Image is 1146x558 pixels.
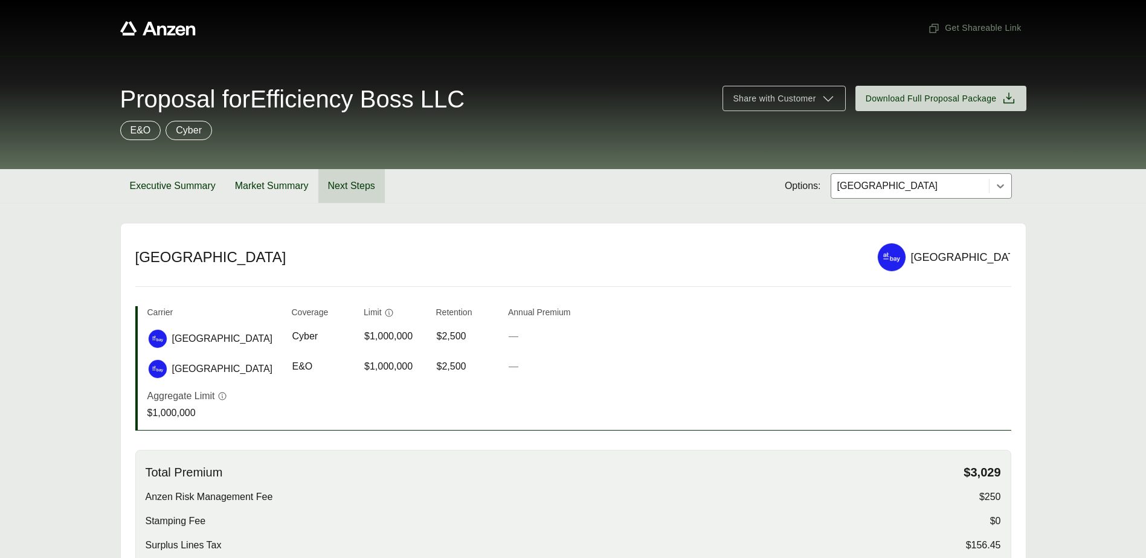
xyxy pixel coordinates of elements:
span: Proposal for Efficiency Boss LLC [120,87,465,111]
img: At-Bay logo [149,330,167,348]
span: — [509,331,518,341]
span: $250 [979,490,1001,504]
th: Retention [436,306,499,324]
span: $1,000,000 [364,359,413,374]
h2: [GEOGRAPHIC_DATA] [135,248,863,266]
th: Annual Premium [508,306,571,324]
th: Coverage [292,306,355,324]
span: [GEOGRAPHIC_DATA] [172,362,273,376]
span: $2,500 [437,359,466,374]
p: E&O [130,123,151,138]
p: Aggregate Limit [147,389,215,403]
span: E&O [292,359,313,374]
span: Share with Customer [733,92,816,105]
span: $2,500 [437,329,466,344]
button: Share with Customer [723,86,845,111]
span: Total Premium [146,465,223,480]
img: At-Bay logo [149,360,167,378]
div: [GEOGRAPHIC_DATA] [911,249,1024,266]
th: Limit [364,306,427,324]
span: Surplus Lines Tax [146,538,222,553]
span: — [509,361,518,371]
th: Carrier [147,306,282,324]
img: At-Bay logo [878,243,906,271]
a: Anzen website [120,21,196,36]
p: Cyber [176,123,202,138]
button: Get Shareable Link [923,17,1026,39]
span: [GEOGRAPHIC_DATA] [172,332,273,346]
span: Cyber [292,329,318,344]
button: Download Full Proposal Package [855,86,1026,111]
span: Get Shareable Link [928,22,1021,34]
span: Options: [785,179,821,193]
button: Next Steps [318,169,385,203]
span: Anzen Risk Management Fee [146,490,273,504]
button: Executive Summary [120,169,225,203]
span: $1,000,000 [364,329,413,344]
span: $0 [990,514,1001,528]
span: Stamping Fee [146,514,206,528]
p: $1,000,000 [147,406,227,420]
span: $3,029 [964,465,1000,480]
span: Download Full Proposal Package [866,92,997,105]
button: Market Summary [225,169,318,203]
span: $156.45 [966,538,1001,553]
